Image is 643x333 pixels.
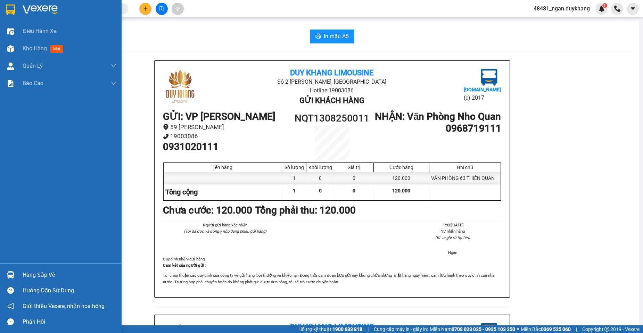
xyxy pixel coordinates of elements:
b: Duy Khang Limousine [290,68,373,77]
li: Số 2 [PERSON_NAME], [GEOGRAPHIC_DATA] [219,77,445,86]
span: 1 [603,3,606,8]
span: Miền Bắc [521,325,571,333]
li: (c) 2017 [464,93,501,102]
h1: NQT1308250011 [290,111,374,126]
li: NV nhận hàng [404,228,501,234]
img: solution-icon [7,80,14,87]
div: 120.000 [374,172,429,184]
span: 1 [293,188,296,193]
b: Gửi khách hàng [299,96,364,105]
span: file-add [159,6,164,11]
button: file-add [156,3,168,15]
img: warehouse-icon [7,271,14,278]
img: logo.jpg [163,69,198,104]
b: Tổng phải thu: 120.000 [255,205,356,216]
span: down [111,63,116,69]
div: 1 [282,172,306,184]
span: message [7,318,14,325]
b: Duy Khang Limousine [56,8,140,17]
img: logo-vxr [6,5,15,15]
div: 0 [306,172,334,184]
span: caret-down [630,6,636,12]
strong: 0708 023 035 - 0935 103 250 [452,326,515,332]
span: mới [50,45,63,53]
div: Khối lượng [308,165,332,170]
div: Ghi chú [431,165,499,170]
b: Duy Khang Limousine [290,323,373,331]
button: caret-down [627,3,639,15]
button: printerIn mẫu A5 [310,30,354,43]
div: Hướng dẫn sử dụng [23,285,116,296]
span: Miền Nam [430,325,515,333]
h1: 0968719111 [374,123,501,134]
span: aim [175,6,180,11]
div: Phản hồi [23,317,116,327]
sup: 1 [602,3,607,8]
span: Giới thiệu Vexere, nhận hoa hồng [23,302,105,310]
h1: NQT1308250011 [76,50,121,66]
li: 59 [PERSON_NAME] [163,123,290,132]
span: Cung cấp máy in - giấy in: [374,325,428,333]
strong: 1900 633 818 [332,326,362,332]
span: 120.000 [392,188,410,193]
span: copyright [604,327,609,332]
h1: 0931020111 [163,141,290,153]
span: Tổng cộng [165,188,198,196]
b: NHẬN : Văn Phòng Nho Quan [375,111,501,122]
div: 0 [334,172,374,184]
span: Quản Lý [23,61,43,70]
button: aim [172,3,184,15]
span: printer [315,33,321,40]
span: 48481_ngan.duykhang [528,4,595,13]
div: Cước hàng [376,165,427,170]
b: [DOMAIN_NAME] [464,87,501,92]
span: Hỗ trợ kỹ thuật: [298,325,362,333]
span: phone [163,133,169,139]
b: GỬI : VP [PERSON_NAME] [163,111,275,122]
strong: Cam kết của người gửi : [163,263,206,268]
div: Quy định nhận/gửi hàng : [163,256,501,285]
li: Số 2 [PERSON_NAME], [GEOGRAPHIC_DATA] [39,17,158,26]
b: GỬI : VP [PERSON_NAME] [9,50,75,85]
i: (Tôi đã đọc và đồng ý nộp dung phiếu gửi hàng) [184,229,266,234]
li: 17:08[DATE] [404,222,501,228]
div: Số lượng [284,165,304,170]
span: notification [7,303,14,309]
li: 19003086 [163,132,290,141]
span: down [111,81,116,86]
span: | [368,325,369,333]
img: logo.jpg [9,9,43,43]
li: Ngân [404,249,501,256]
span: Kho hàng [23,45,47,52]
span: question-circle [7,287,14,294]
p: Tôi chấp thuận các quy định của công ty về gửi hàng, bồi thường và khiếu nại. Đồng thời cam đoan ... [163,272,501,285]
img: warehouse-icon [7,63,14,70]
span: plus [143,6,148,11]
i: (Kí và ghi rõ họ tên) [435,235,470,240]
span: environment [163,124,169,130]
img: logo.jpg [481,69,497,86]
span: ⚪️ [517,328,519,331]
li: Hotline: 19003086 [219,86,445,95]
strong: 0369 525 060 [541,326,571,332]
img: warehouse-icon [7,28,14,35]
button: plus [139,3,151,15]
span: 0 [319,188,322,193]
li: Người gửi hàng xác nhận [177,222,274,228]
span: 0 [353,188,355,193]
img: icon-new-feature [599,6,605,12]
b: Chưa cước : 120.000 [163,205,252,216]
div: Giá trị [336,165,372,170]
img: phone-icon [614,6,620,12]
div: Hàng sắp về [23,270,116,280]
div: VĂN PHÒNG 63 THIÊN QUAN [429,172,501,184]
b: Gửi khách hàng [65,36,130,44]
span: In mẫu A5 [324,32,349,41]
span: Điều hành xe [23,27,56,35]
div: Tên hàng [165,165,280,170]
span: | [576,325,577,333]
img: warehouse-icon [7,45,14,52]
li: Hotline: 19003086 [39,26,158,34]
span: Báo cáo [23,79,43,88]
